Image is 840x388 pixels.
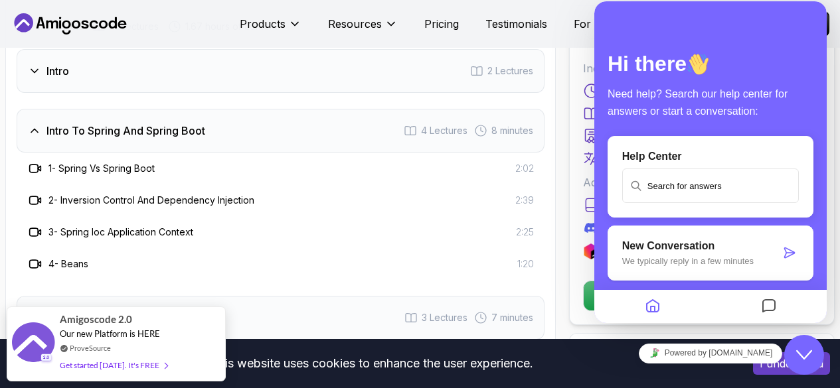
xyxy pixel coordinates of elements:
[48,257,88,271] h3: 4 - Beans
[10,349,733,378] div: This website uses cookies to enhance the user experience.
[485,16,547,32] a: Testimonials
[594,338,827,368] iframe: chat widget
[424,16,459,32] a: Pricing
[515,194,534,207] span: 2:39
[491,124,533,137] span: 8 minutes
[48,162,155,175] h3: 1 - Spring Vs Spring Boot
[240,16,301,42] button: Products
[422,311,467,324] span: 3 Lectures
[12,322,55,365] img: provesource social proof notification image
[583,243,599,259] img: jetbrains logo
[17,109,545,153] button: Intro To Spring And Spring Boot4 Lectures 8 minutes
[516,226,534,239] span: 2:25
[48,226,193,239] h3: 3 - Spring Ioc Application Context
[784,335,827,375] iframe: chat widget
[583,281,821,311] button: Continue
[70,342,111,354] a: ProveSource
[421,124,467,137] span: 4 Lectures
[487,64,533,78] span: 2 Lectures
[17,49,545,93] button: Intro2 Lectures
[60,357,167,373] div: Get started [DATE]. It's FREE
[328,16,382,32] p: Resources
[328,16,398,42] button: Resources
[517,257,534,271] span: 1:20
[60,328,160,339] span: Our new Platform is HERE
[515,162,534,175] span: 2:02
[46,63,69,79] h3: Intro
[60,312,132,327] span: Amigoscode 2.0
[240,16,286,32] p: Products
[583,60,821,76] p: Includes:
[491,311,533,324] span: 7 minutes
[594,1,827,323] iframe: chat widget
[17,296,545,340] button: Environment Setup3 Lectures 7 minutes
[46,123,205,139] h3: Intro To Spring And Spring Boot
[574,16,639,32] a: For Business
[48,194,254,207] h3: 2 - Inversion Control And Dependency Injection
[583,174,821,190] p: Access to:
